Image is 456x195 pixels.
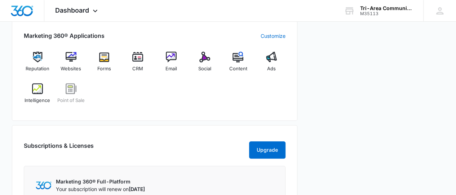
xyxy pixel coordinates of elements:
[191,52,218,77] a: Social
[24,83,52,109] a: Intelligence
[165,65,177,72] span: Email
[224,52,252,77] a: Content
[261,32,285,40] a: Customize
[129,186,145,192] span: [DATE]
[198,65,211,72] span: Social
[24,141,94,156] h2: Subscriptions & Licenses
[258,52,285,77] a: Ads
[26,65,49,72] span: Reputation
[25,97,50,104] span: Intelligence
[158,52,185,77] a: Email
[57,52,85,77] a: Websites
[90,52,118,77] a: Forms
[132,65,143,72] span: CRM
[36,181,52,189] img: Marketing 360 Logo
[360,5,413,11] div: account name
[360,11,413,16] div: account id
[55,6,89,14] span: Dashboard
[267,65,276,72] span: Ads
[61,65,81,72] span: Websites
[249,141,285,159] button: Upgrade
[56,178,145,185] p: Marketing 360® Full-Platform
[24,52,52,77] a: Reputation
[56,185,145,193] p: Your subscription will renew on
[57,97,85,104] span: Point of Sale
[229,65,247,72] span: Content
[124,52,152,77] a: CRM
[57,83,85,109] a: Point of Sale
[97,65,111,72] span: Forms
[24,31,105,40] h2: Marketing 360® Applications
